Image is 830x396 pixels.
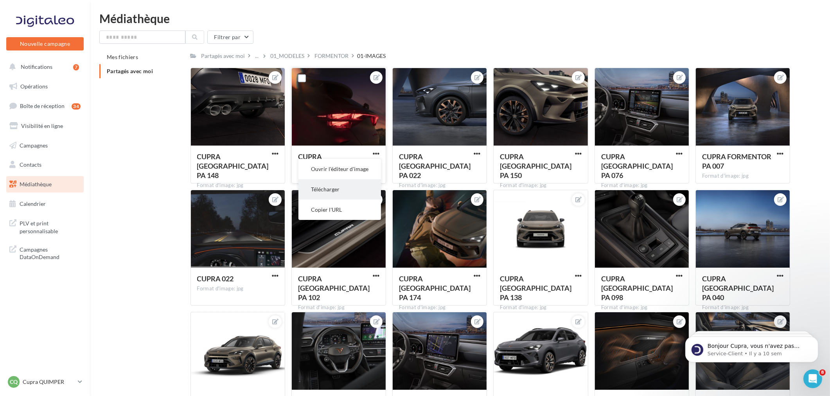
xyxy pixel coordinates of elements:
[298,152,370,180] span: CUPRA FORMENTOR PA 057
[20,103,65,109] span: Boîte de réception
[5,215,85,238] a: PLV et print personnalisable
[197,274,234,283] span: CUPRA 022
[298,159,381,179] button: Ouvrir l'éditeur d'image
[358,52,386,60] div: 01-IMAGES
[702,304,783,311] div: Format d'image: jpg
[500,304,581,311] div: Format d'image: jpg
[107,54,138,60] span: Mes fichiers
[197,152,269,180] span: CUPRA FORMENTOR PA 148
[5,78,85,95] a: Opérations
[197,182,278,189] div: Format d'image: jpg
[20,83,48,90] span: Opérations
[298,182,379,189] div: Format d'image: jpg
[399,274,471,302] span: CUPRA FORMENTOR PA 174
[73,64,79,70] div: 7
[803,369,822,388] iframe: Intercom live chat
[99,13,821,24] div: Médiathèque
[500,152,571,180] span: CUPRA FORMENTOR PA 150
[399,152,471,180] span: CUPRA FORMENTOR PA 022
[601,274,673,302] span: CUPRA FORMENTOR PA 098
[702,274,774,302] span: CUPRA FORMENTOR PA 040
[399,182,480,189] div: Format d'image: jpg
[6,374,84,389] a: CQ Cupra QUIMPER
[5,59,82,75] button: Notifications 7
[20,218,81,235] span: PLV et print personnalisable
[601,152,673,180] span: CUPRA FORMENTOR PA 076
[72,103,81,110] div: 34
[207,31,253,44] button: Filtrer par
[20,244,81,261] span: Campagnes DataOnDemand
[702,173,783,180] div: Format d'image: jpg
[674,320,830,375] iframe: Intercom notifications message
[298,179,381,200] button: Télécharger
[601,182,683,189] div: Format d'image: jpg
[5,137,85,154] a: Campagnes
[271,52,305,60] div: 01_MODELES
[5,176,85,193] a: Médiathèque
[819,369,826,376] span: 8
[23,378,75,386] p: Cupra QUIMPER
[34,23,133,83] span: Bonjour Cupra, vous n'avez pas encore souscrit au module Marketing Direct ? Pour cela, c'est simp...
[315,52,349,60] div: FORMENTOR
[500,274,571,302] span: CUPRA FORMENTOR PA 138
[254,50,260,61] div: ...
[20,142,48,148] span: Campagnes
[20,161,41,168] span: Contacts
[5,241,85,264] a: Campagnes DataOnDemand
[5,118,85,134] a: Visibilité en ligne
[500,182,581,189] div: Format d'image: jpg
[6,37,84,50] button: Nouvelle campagne
[107,68,153,74] span: Partagés avec moi
[20,200,46,207] span: Calendrier
[21,63,52,70] span: Notifications
[5,157,85,173] a: Contacts
[5,97,85,114] a: Boîte de réception34
[20,181,52,187] span: Médiathèque
[21,122,63,129] span: Visibilité en ligne
[298,200,381,220] button: Copier l'URL
[5,196,85,212] a: Calendrier
[197,285,278,292] div: Format d'image: jpg
[601,304,683,311] div: Format d'image: jpg
[201,52,245,60] div: Partagés avec moi
[298,274,370,302] span: CUPRA FORMENTOR PA 102
[702,152,771,170] span: CUPRA FORMENTOR PA 007
[399,304,480,311] div: Format d'image: jpg
[10,378,18,386] span: CQ
[34,30,135,37] p: Message from Service-Client, sent Il y a 10 sem
[298,304,379,311] div: Format d'image: jpg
